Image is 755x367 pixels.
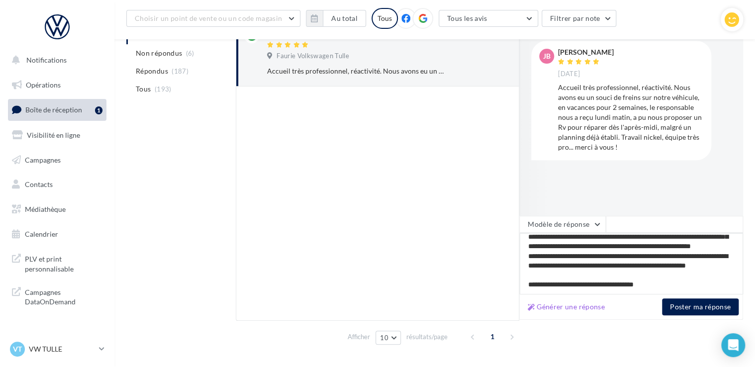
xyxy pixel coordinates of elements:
span: Boîte de réception [25,105,82,114]
span: PLV et print personnalisable [25,252,102,274]
button: Filtrer par note [542,10,617,27]
a: Campagnes DataOnDemand [6,281,108,311]
span: [DATE] [558,70,580,79]
div: Tous [372,8,398,29]
span: Afficher [348,332,370,342]
span: (187) [172,67,189,75]
button: Au total [306,10,366,27]
button: Poster ma réponse [662,298,739,315]
span: Médiathèque [25,205,66,213]
span: Notifications [26,56,67,64]
span: Faurie Volkswagen Tulle [277,52,349,61]
a: Campagnes [6,150,108,171]
span: 1 [484,329,500,345]
span: Campagnes DataOnDemand [25,285,102,307]
a: Opérations [6,75,108,95]
a: Visibilité en ligne [6,125,108,146]
button: Tous les avis [439,10,538,27]
button: Au total [323,10,366,27]
p: VW TULLE [29,344,95,354]
button: Générer une réponse [524,301,609,313]
div: Accueil très professionnel, réactivité. Nous avons eu un souci de freins sur notre véhicule, en v... [267,66,446,76]
button: Notifications [6,50,104,71]
button: Modèle de réponse [519,216,606,233]
div: 1 [95,106,102,114]
span: Non répondus [136,48,182,58]
button: 10 [376,331,401,345]
span: résultats/page [406,332,448,342]
a: Calendrier [6,224,108,245]
span: (193) [155,85,172,93]
span: Choisir un point de vente ou un code magasin [135,14,282,22]
span: Campagnes [25,155,61,164]
a: Contacts [6,174,108,195]
span: Visibilité en ligne [27,131,80,139]
div: Accueil très professionnel, réactivité. Nous avons eu un souci de freins sur notre véhicule, en v... [558,83,703,152]
span: JB [543,51,551,61]
span: Tous les avis [447,14,487,22]
a: VT VW TULLE [8,340,106,359]
span: VT [13,344,22,354]
a: Médiathèque [6,199,108,220]
span: Calendrier [25,230,58,238]
span: Répondus [136,66,168,76]
a: PLV et print personnalisable [6,248,108,277]
div: Open Intercom Messenger [721,333,745,357]
button: Choisir un point de vente ou un code magasin [126,10,300,27]
span: Contacts [25,180,53,188]
a: Boîte de réception1 [6,99,108,120]
span: (6) [186,49,194,57]
span: Tous [136,84,151,94]
span: 10 [380,334,388,342]
span: Opérations [26,81,61,89]
div: [PERSON_NAME] [558,49,614,56]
